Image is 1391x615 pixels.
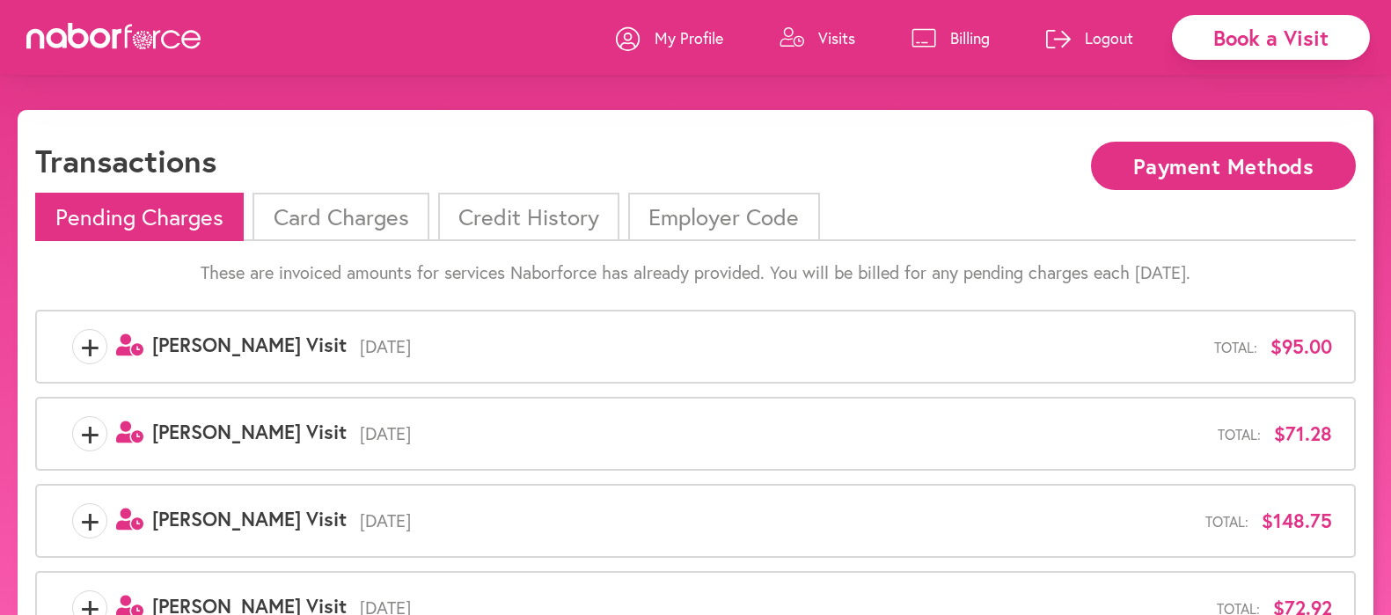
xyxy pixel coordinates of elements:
div: Book a Visit [1172,15,1370,60]
span: $148.75 [1262,509,1332,532]
p: Visits [818,27,855,48]
span: Total: [1214,339,1257,355]
span: Total: [1205,513,1248,530]
li: Employer Code [628,193,819,241]
span: [PERSON_NAME] Visit [152,419,347,444]
span: [PERSON_NAME] Visit [152,506,347,531]
p: Billing [950,27,990,48]
a: Billing [911,11,990,64]
p: These are invoiced amounts for services Naborforce has already provided. You will be billed for a... [35,262,1356,283]
li: Pending Charges [35,193,244,241]
h1: Transactions [35,142,216,179]
span: [DATE] [347,423,1218,444]
span: + [73,329,106,364]
li: Credit History [438,193,619,241]
span: $95.00 [1270,335,1332,358]
span: + [73,503,106,538]
span: + [73,416,106,451]
a: My Profile [616,11,723,64]
a: Payment Methods [1091,156,1356,172]
span: [DATE] [347,336,1214,357]
span: $71.28 [1274,422,1332,445]
p: My Profile [655,27,723,48]
a: Visits [780,11,855,64]
span: [DATE] [347,510,1205,531]
span: [PERSON_NAME] Visit [152,332,347,357]
span: Total: [1218,426,1261,443]
p: Logout [1085,27,1133,48]
button: Payment Methods [1091,142,1356,190]
li: Card Charges [253,193,428,241]
a: Logout [1046,11,1133,64]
